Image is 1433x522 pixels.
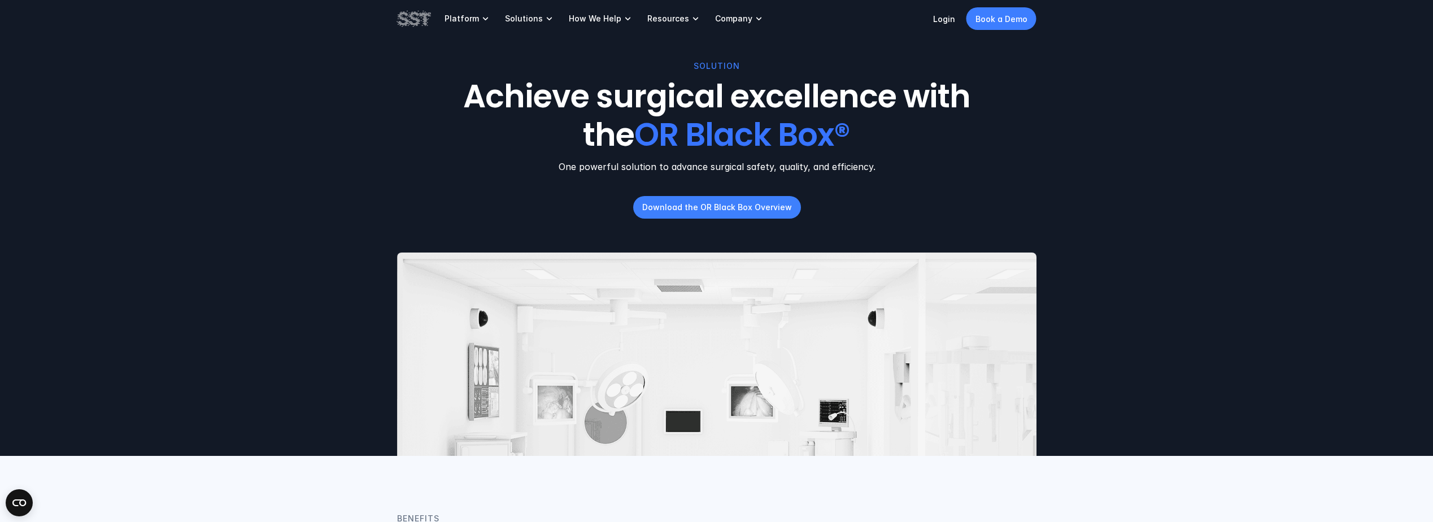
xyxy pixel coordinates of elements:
button: Open CMP widget [6,489,33,516]
p: One powerful solution to advance surgical safety, quality, and efficiency. [397,160,1036,173]
a: Download the OR Black Box Overview [633,196,800,219]
p: How We Help [569,14,621,24]
span: OR Black Box® [634,113,850,157]
p: Download the OR Black Box Overview [642,201,791,213]
p: SOLUTION [694,60,740,72]
p: Company [715,14,752,24]
p: Resources [647,14,689,24]
a: Book a Demo [966,7,1036,30]
p: Platform [445,14,479,24]
a: Login [933,14,955,24]
img: SST logo [397,9,431,28]
p: Book a Demo [975,13,1027,25]
h1: Achieve surgical excellence with the [442,78,992,154]
p: Solutions [505,14,543,24]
